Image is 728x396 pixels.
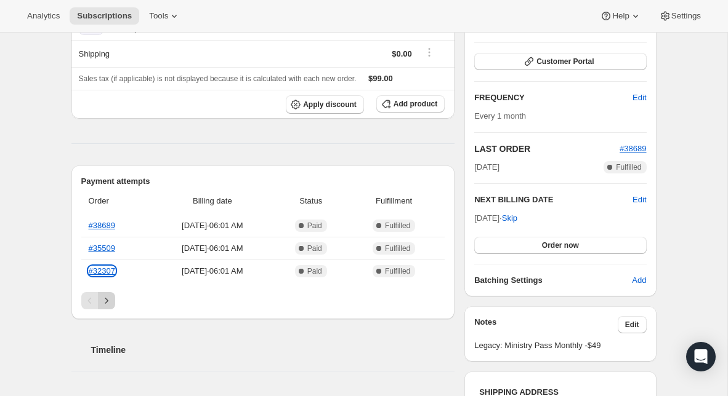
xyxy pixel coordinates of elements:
[633,194,646,206] button: Edit
[474,339,646,352] span: Legacy: Ministry Pass Monthly -$49
[632,274,646,287] span: Add
[625,271,653,290] button: Add
[474,274,632,287] h6: Batching Settings
[278,195,343,207] span: Status
[376,95,445,113] button: Add product
[542,240,579,250] span: Order now
[385,244,410,253] span: Fulfilled
[77,11,132,21] span: Subscriptions
[71,40,256,67] th: Shipping
[89,266,115,275] a: #32307
[671,11,701,21] span: Settings
[91,344,455,356] h2: Timeline
[474,213,517,223] span: [DATE] ·
[79,74,357,83] span: Sales tax (if applicable) is not displayed because it is calculated with each new order.
[474,143,620,155] h2: LAST ORDER
[350,195,437,207] span: Fulfillment
[474,92,633,104] h2: FREQUENCY
[620,143,646,155] button: #38689
[286,95,364,114] button: Apply discount
[81,175,445,188] h2: Payment attempts
[419,46,439,59] button: Shipping actions
[303,100,357,109] span: Apply discount
[495,208,525,228] button: Skip
[153,242,271,255] span: [DATE] · 06:01 AM
[474,53,646,70] button: Customer Portal
[474,161,499,173] span: [DATE]
[307,266,322,276] span: Paid
[98,292,115,309] button: Next
[625,320,639,330] span: Edit
[149,11,168,21] span: Tools
[89,244,115,253] a: #35509
[81,292,445,309] nav: Pagination
[20,7,67,25] button: Analytics
[612,11,629,21] span: Help
[502,212,517,224] span: Skip
[81,188,150,215] th: Order
[394,99,437,109] span: Add product
[385,266,410,276] span: Fulfilled
[620,144,646,153] a: #38689
[27,11,60,21] span: Analytics
[633,92,646,104] span: Edit
[686,342,716,371] div: Open Intercom Messenger
[70,7,139,25] button: Subscriptions
[307,244,322,253] span: Paid
[474,237,646,254] button: Order now
[593,7,649,25] button: Help
[142,7,188,25] button: Tools
[153,195,271,207] span: Billing date
[153,265,271,277] span: [DATE] · 06:01 AM
[474,316,618,333] h3: Notes
[652,7,708,25] button: Settings
[474,194,633,206] h2: NEXT BILLING DATE
[385,221,410,231] span: Fulfilled
[392,49,412,58] span: $0.00
[89,221,115,230] a: #38689
[536,57,594,66] span: Customer Portal
[618,316,647,333] button: Edit
[625,88,653,108] button: Edit
[307,221,322,231] span: Paid
[368,74,393,83] span: $99.00
[616,162,641,172] span: Fulfilled
[153,220,271,232] span: [DATE] · 06:01 AM
[474,111,526,121] span: Every 1 month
